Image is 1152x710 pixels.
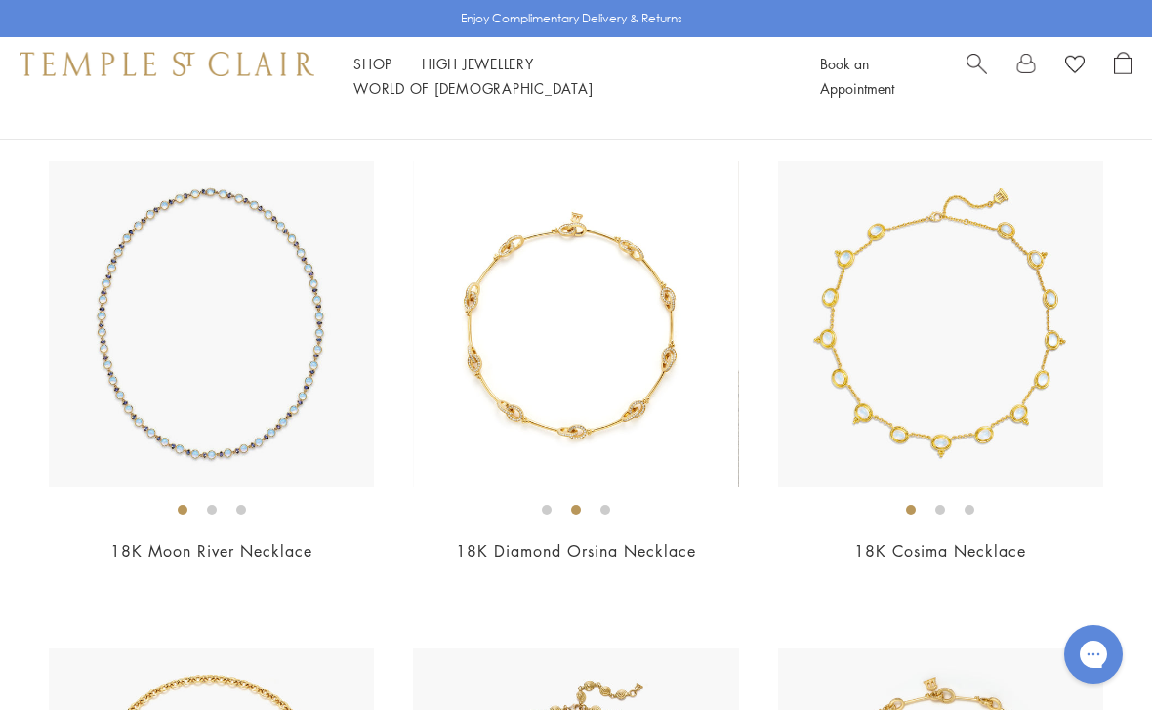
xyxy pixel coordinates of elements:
p: Enjoy Complimentary Delivery & Returns [461,9,682,28]
a: 18K Moon River Necklace [110,540,312,562]
img: N46110-BMTZ24 [49,161,374,486]
a: View Wishlist [1065,52,1085,81]
a: 18K Cosima Necklace [854,540,1026,562]
img: 18K Cosima Necklace [778,161,1103,486]
a: Book an Appointment [820,54,894,98]
img: Temple St. Clair [20,52,314,75]
a: Open Shopping Bag [1114,52,1132,101]
a: Search [967,52,987,101]
img: 18K Diamond Orsina Necklace [413,161,738,486]
a: 18K Diamond Orsina Necklace [456,540,696,562]
nav: Main navigation [353,52,776,101]
a: High JewelleryHigh Jewellery [422,54,534,73]
iframe: Gorgias live chat messenger [1054,618,1132,690]
a: World of [DEMOGRAPHIC_DATA]World of [DEMOGRAPHIC_DATA] [353,78,593,98]
a: ShopShop [353,54,392,73]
